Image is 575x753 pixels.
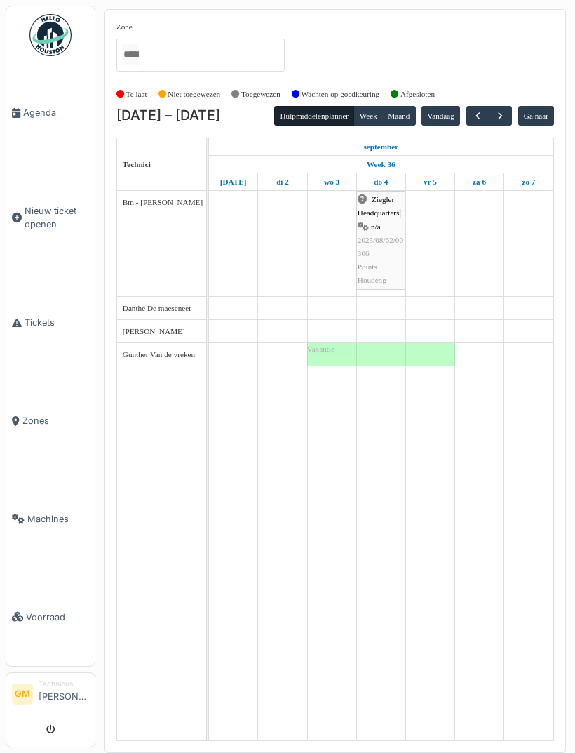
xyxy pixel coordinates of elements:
[241,88,280,100] label: Toegewezen
[123,160,151,168] span: Technici
[363,156,399,173] a: Week 36
[6,372,95,470] a: Zones
[39,679,89,689] div: Technicus
[12,684,33,705] li: GM
[400,88,435,100] label: Afgesloten
[123,327,185,335] span: [PERSON_NAME]
[168,88,220,100] label: Niet toegewezen
[123,350,195,359] span: Gunther Van de vreken
[469,173,489,191] a: 6 september 2025
[273,173,292,191] a: 2 september 2025
[6,64,95,162] a: Agenda
[358,262,386,284] span: Points Houdeng
[123,198,203,206] span: Bm - [PERSON_NAME]
[6,568,95,666] a: Voorraad
[22,414,89,427] span: Zones
[23,106,89,119] span: Agenda
[358,193,404,287] div: |
[27,512,89,526] span: Machines
[6,470,95,568] a: Machines
[274,106,354,126] button: Hulpmiddelenplanner
[126,88,147,100] label: Te laat
[116,107,220,124] h2: [DATE] – [DATE]
[466,106,489,126] button: Vorige
[6,274,95,372] a: Tickets
[307,345,334,353] span: Vakantie
[39,679,89,709] li: [PERSON_NAME]
[116,21,133,33] label: Zone
[122,44,139,65] input: Alles
[25,204,89,231] span: Nieuw ticket openen
[302,88,380,100] label: Wachten op goedkeuring
[421,106,460,126] button: Vandaag
[26,611,89,624] span: Voorraad
[123,304,191,312] span: Danthé De maeseneer
[370,173,391,191] a: 4 september 2025
[489,106,512,126] button: Volgende
[518,106,555,126] button: Ga naar
[371,222,381,231] span: n/a
[25,316,89,329] span: Tickets
[29,14,72,56] img: Badge_color-CXgf-gQk.svg
[217,173,250,191] a: 1 september 2025
[320,173,343,191] a: 3 september 2025
[6,162,95,274] a: Nieuw ticket openen
[353,106,383,126] button: Week
[358,195,400,217] span: Ziegler Headquarters
[518,173,539,191] a: 7 september 2025
[382,106,416,126] button: Maand
[360,138,402,156] a: 1 september 2025
[358,236,403,258] span: 2025/08/62/00306
[12,679,89,712] a: GM Technicus[PERSON_NAME]
[420,173,440,191] a: 5 september 2025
